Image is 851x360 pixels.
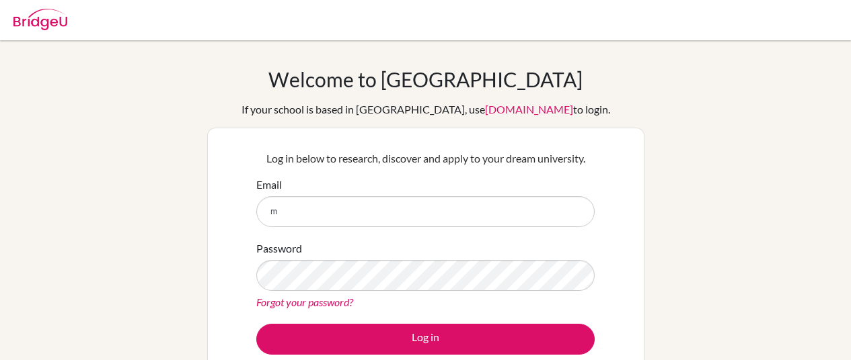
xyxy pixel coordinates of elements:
img: Bridge-U [13,9,67,30]
a: Forgot your password? [256,296,353,308]
h1: Welcome to [GEOGRAPHIC_DATA] [268,67,583,91]
label: Password [256,240,302,257]
a: [DOMAIN_NAME] [485,103,573,116]
p: Log in below to research, discover and apply to your dream university. [256,150,595,167]
div: If your school is based in [GEOGRAPHIC_DATA], use to login. [242,101,610,118]
label: Email [256,177,282,193]
button: Log in [256,324,595,355]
